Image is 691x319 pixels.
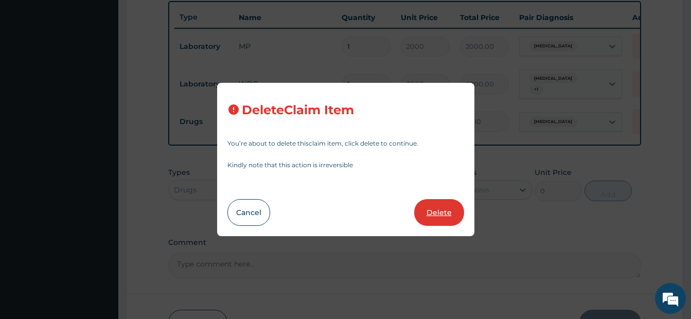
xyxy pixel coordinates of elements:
div: Minimize live chat window [169,5,193,30]
button: Cancel [227,199,270,226]
div: Chat with us now [54,58,173,71]
p: Kindly note that this action is irreversible [227,162,464,168]
h3: Delete Claim Item [242,103,354,117]
p: You’re about to delete this claim item , click delete to continue. [227,140,464,147]
button: Delete [414,199,464,226]
textarea: Type your message and hit 'Enter' [5,211,196,247]
img: d_794563401_company_1708531726252_794563401 [19,51,42,77]
span: We're online! [60,95,142,199]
